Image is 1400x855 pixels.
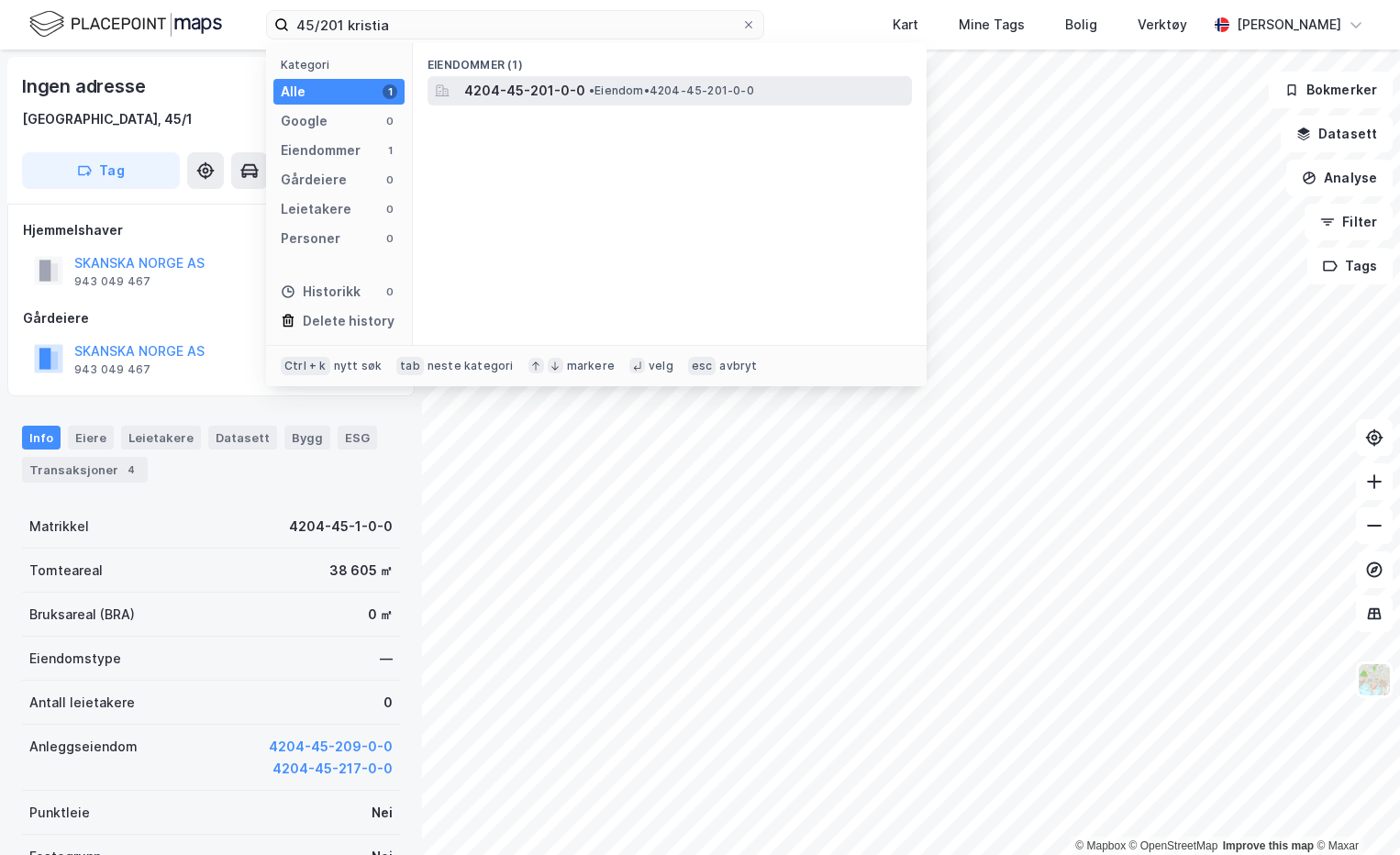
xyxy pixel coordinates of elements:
[281,281,361,303] div: Historikk
[74,274,150,289] div: 943 049 467
[383,202,397,217] div: 0
[383,84,397,99] div: 1
[383,114,397,128] div: 0
[281,110,328,132] div: Google
[22,152,180,189] button: Tag
[1129,839,1218,852] a: OpenStreetMap
[1281,116,1393,152] button: Datasett
[68,426,114,450] div: Eiere
[1237,14,1341,36] div: [PERSON_NAME]
[1075,839,1126,852] a: Mapbox
[22,426,61,450] div: Info
[464,80,585,102] span: 4204-45-201-0-0
[29,802,90,824] div: Punktleie
[208,426,277,450] div: Datasett
[383,231,397,246] div: 0
[372,802,393,824] div: Nei
[649,359,673,373] div: velg
[719,359,757,373] div: avbryt
[428,359,514,373] div: neste kategori
[413,43,927,76] div: Eiendommer (1)
[122,461,140,479] div: 4
[338,426,377,450] div: ESG
[29,560,103,582] div: Tomteareal
[383,143,397,158] div: 1
[383,284,397,299] div: 0
[281,58,405,72] div: Kategori
[22,72,149,101] div: Ingen adresse
[289,11,741,39] input: Søk på adresse, matrikkel, gårdeiere, leietakere eller personer
[29,648,121,670] div: Eiendomstype
[281,81,306,103] div: Alle
[29,8,222,40] img: logo.f888ab2527a4732fd821a326f86c7f29.svg
[22,108,193,130] div: [GEOGRAPHIC_DATA], 45/1
[1357,662,1392,697] img: Z
[396,357,424,375] div: tab
[281,228,340,250] div: Personer
[74,362,150,377] div: 943 049 467
[121,426,201,450] div: Leietakere
[1308,767,1400,855] iframe: Chat Widget
[281,139,361,161] div: Eiendommer
[29,692,135,714] div: Antall leietakere
[383,692,393,714] div: 0
[289,516,393,538] div: 4204-45-1-0-0
[1286,160,1393,196] button: Analyse
[1307,248,1393,284] button: Tags
[269,736,393,758] button: 4204-45-209-0-0
[1305,204,1393,240] button: Filter
[688,357,717,375] div: esc
[334,359,383,373] div: nytt søk
[567,359,615,373] div: markere
[1065,14,1097,36] div: Bolig
[29,516,89,538] div: Matrikkel
[281,169,347,191] div: Gårdeiere
[368,604,393,626] div: 0 ㎡
[1269,72,1393,108] button: Bokmerker
[23,307,399,329] div: Gårdeiere
[1223,839,1314,852] a: Improve this map
[893,14,918,36] div: Kart
[303,310,394,332] div: Delete history
[383,172,397,187] div: 0
[329,560,393,582] div: 38 605 ㎡
[29,736,138,758] div: Anleggseiendom
[589,83,754,98] span: Eiendom • 4204-45-201-0-0
[380,648,393,670] div: —
[284,426,330,450] div: Bygg
[29,604,135,626] div: Bruksareal (BRA)
[589,83,594,97] span: •
[281,198,351,220] div: Leietakere
[22,457,148,483] div: Transaksjoner
[1308,767,1400,855] div: Kontrollprogram for chat
[1138,14,1187,36] div: Verktøy
[272,758,393,780] button: 4204-45-217-0-0
[959,14,1025,36] div: Mine Tags
[281,357,330,375] div: Ctrl + k
[23,219,399,241] div: Hjemmelshaver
